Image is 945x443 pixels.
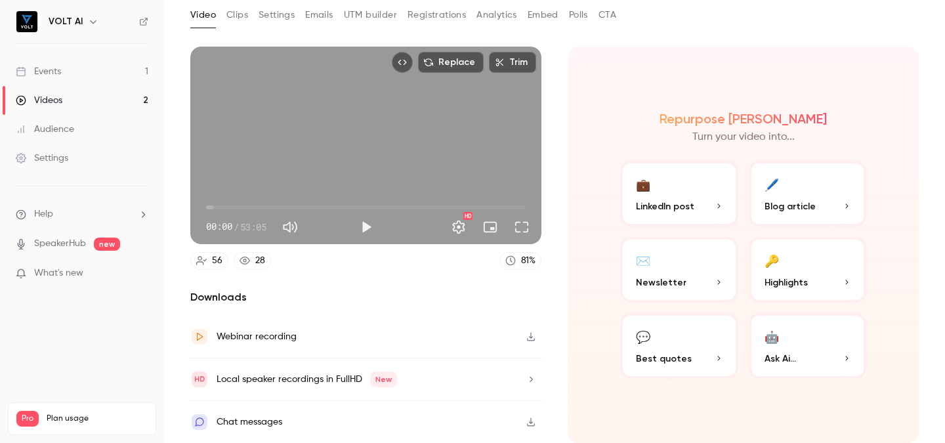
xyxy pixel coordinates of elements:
[765,174,779,194] div: 🖊️
[240,220,266,234] span: 53:05
[598,5,616,26] button: CTA
[408,5,466,26] button: Registrations
[255,254,265,268] div: 28
[16,65,61,78] div: Events
[217,329,297,345] div: Webinar recording
[620,237,738,303] button: ✉️Newsletter
[34,266,83,280] span: What's new
[392,52,413,73] button: Embed video
[16,207,148,221] li: help-dropdown-opener
[569,5,588,26] button: Polls
[765,250,779,270] div: 🔑
[34,207,53,221] span: Help
[133,268,148,280] iframe: Noticeable Trigger
[418,52,484,73] button: Replace
[660,111,827,127] h2: Repurpose [PERSON_NAME]
[49,15,83,28] h6: VOLT AI
[16,152,68,165] div: Settings
[749,313,867,379] button: 🤖Ask Ai...
[344,5,397,26] button: UTM builder
[636,326,650,347] div: 💬
[636,276,686,289] span: Newsletter
[190,252,228,270] a: 56
[636,250,650,270] div: ✉️
[765,200,816,213] span: Blog article
[509,214,535,240] button: Full screen
[16,123,74,136] div: Audience
[620,313,738,379] button: 💬Best quotes
[636,200,694,213] span: LinkedIn post
[94,238,120,251] span: new
[765,326,779,347] div: 🤖
[206,220,232,234] span: 00:00
[765,352,796,366] span: Ask Ai...
[259,5,295,26] button: Settings
[206,220,266,234] div: 00:00
[305,5,333,26] button: Emails
[749,237,867,303] button: 🔑Highlights
[234,252,271,270] a: 28
[370,371,397,387] span: New
[217,371,397,387] div: Local speaker recordings in FullHD
[636,174,650,194] div: 💼
[749,161,867,226] button: 🖊️Blog article
[190,5,216,26] button: Video
[212,254,222,268] div: 56
[446,214,472,240] button: Settings
[692,129,795,145] p: Turn your video into...
[16,94,62,107] div: Videos
[477,214,503,240] button: Turn on miniplayer
[47,413,148,424] span: Plan usage
[636,352,692,366] span: Best quotes
[620,161,738,226] button: 💼LinkedIn post
[234,220,239,234] span: /
[277,214,303,240] button: Mute
[521,254,535,268] div: 81 %
[489,52,536,73] button: Trim
[217,414,282,430] div: Chat messages
[226,5,248,26] button: Clips
[463,212,472,220] div: HD
[16,411,39,427] span: Pro
[528,5,558,26] button: Embed
[476,5,517,26] button: Analytics
[765,276,808,289] span: Highlights
[16,11,37,32] img: VOLT AI
[34,237,86,251] a: SpeakerHub
[353,214,379,240] button: Play
[190,289,541,305] h2: Downloads
[499,252,541,270] a: 81%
